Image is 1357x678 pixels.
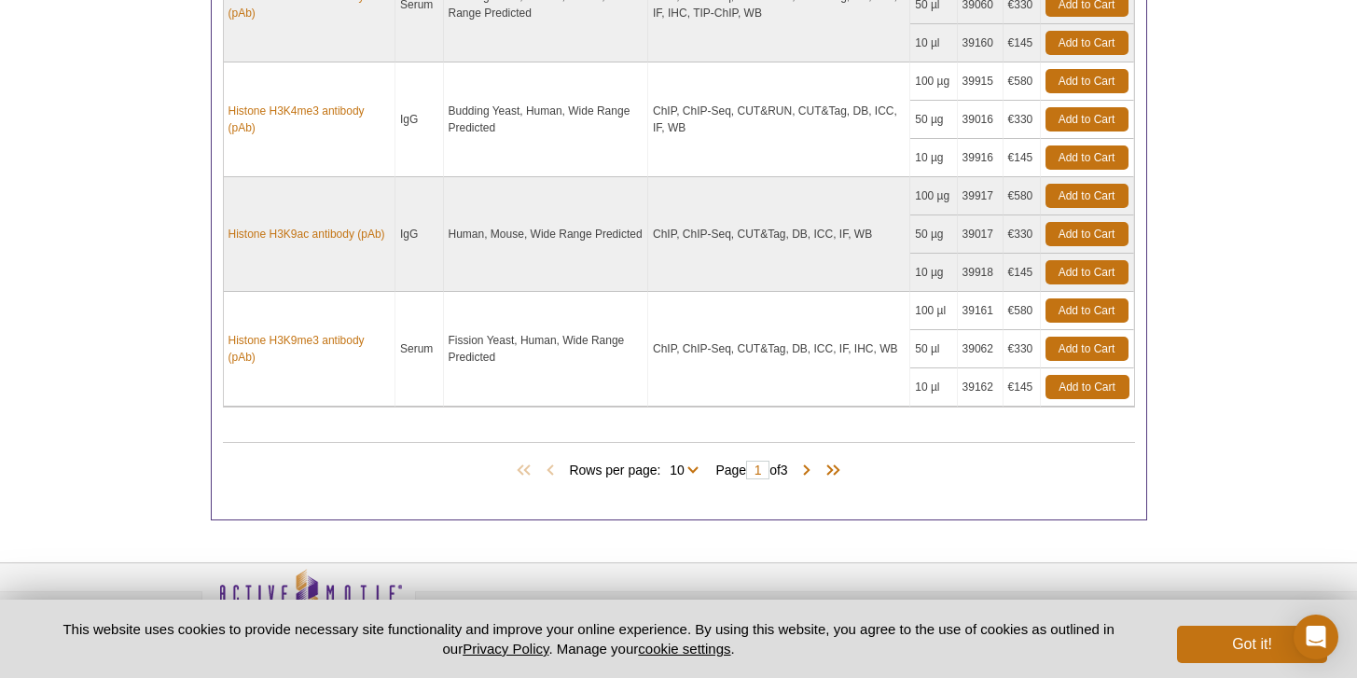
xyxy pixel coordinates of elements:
td: €145 [1004,24,1041,62]
td: 50 µg [910,101,957,139]
td: 39062 [958,330,1004,368]
td: Fission Yeast, Human, Wide Range Predicted [444,292,649,407]
td: €580 [1004,292,1041,330]
td: €145 [1004,254,1041,292]
td: ChIP, ChIP-Seq, CUT&RUN, CUT&Tag, DB, ICC, IF, WB [648,62,910,177]
td: 39915 [958,62,1004,101]
div: Open Intercom Messenger [1294,615,1338,659]
td: Budding Yeast, Human, Wide Range Predicted [444,62,649,177]
td: 39161 [958,292,1004,330]
td: 39916 [958,139,1004,177]
td: €330 [1004,101,1041,139]
td: 39918 [958,254,1004,292]
td: 39917 [958,177,1004,215]
td: 10 µl [910,24,957,62]
span: Rows per page: [569,460,706,478]
td: €330 [1004,215,1041,254]
td: 39160 [958,24,1004,62]
button: cookie settings [638,641,730,657]
td: 100 µg [910,177,957,215]
td: €330 [1004,330,1041,368]
td: 100 µl [910,292,957,330]
td: 10 µl [910,368,957,407]
table: Click to Verify - This site chose Symantec SSL for secure e-commerce and confidential communicati... [948,596,1087,637]
td: 50 µl [910,330,957,368]
td: Human, Mouse, Wide Range Predicted [444,177,649,292]
a: Histone H3K9me3 antibody (pAb) [228,332,391,366]
a: Histone H3K4me3 antibody (pAb) [228,103,391,136]
td: ChIP, ChIP-Seq, CUT&Tag, DB, ICC, IF, WB [648,177,910,292]
td: 50 µg [910,215,957,254]
p: This website uses cookies to provide necessary site functionality and improve your online experie... [31,619,1147,658]
td: €145 [1004,368,1041,407]
button: Got it! [1177,626,1326,663]
a: Histone H3K9ac antibody (pAb) [228,226,385,242]
a: Add to Cart [1045,107,1129,131]
td: €145 [1004,139,1041,177]
h2: Products (28) [223,442,1135,443]
td: 39162 [958,368,1004,407]
td: €580 [1004,177,1041,215]
a: Add to Cart [1045,222,1129,246]
td: 10 µg [910,254,957,292]
a: Add to Cart [1045,69,1129,93]
td: €580 [1004,62,1041,101]
a: Add to Cart [1045,260,1129,284]
td: 39017 [958,215,1004,254]
span: First Page [513,462,541,480]
td: 10 µg [910,139,957,177]
td: IgG [395,177,444,292]
span: Last Page [816,462,844,480]
span: Next Page [797,462,816,480]
a: Add to Cart [1045,184,1129,208]
a: Add to Cart [1045,145,1129,170]
td: IgG [395,62,444,177]
a: Add to Cart [1045,31,1129,55]
span: Page of [706,461,796,479]
span: 3 [781,463,788,477]
td: 39016 [958,101,1004,139]
a: Privacy Policy [463,641,548,657]
a: Add to Cart [1045,337,1129,361]
a: Add to Cart [1045,375,1129,399]
img: Active Motif, [201,563,416,639]
td: 100 µg [910,62,957,101]
td: Serum [395,292,444,407]
a: Add to Cart [1045,298,1129,323]
span: Previous Page [541,462,560,480]
td: ChIP, ChIP-Seq, CUT&Tag, DB, ICC, IF, IHC, WB [648,292,910,407]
